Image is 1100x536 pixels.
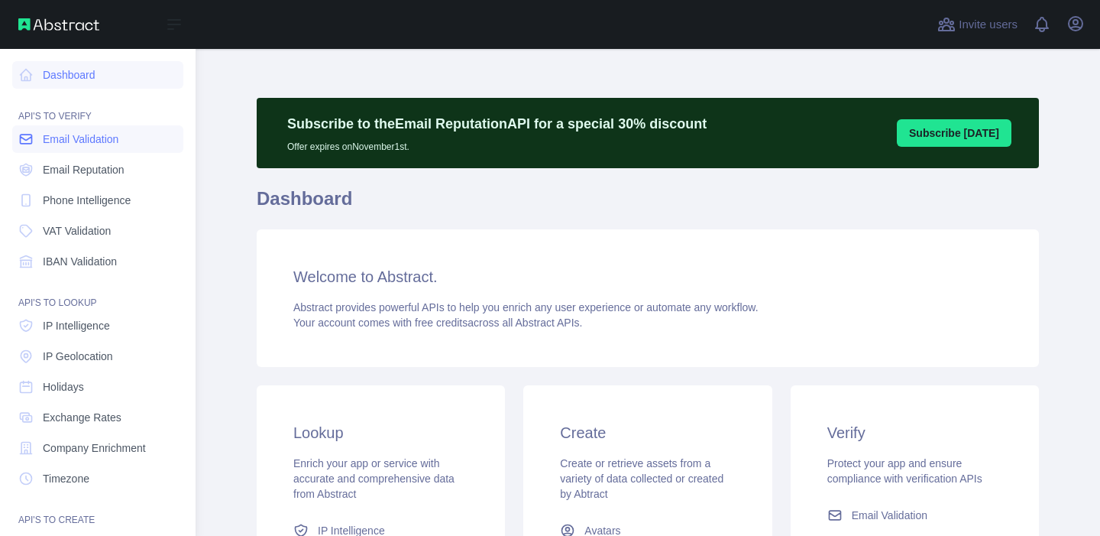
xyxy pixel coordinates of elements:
a: Phone Intelligence [12,187,183,214]
div: API'S TO CREATE [12,495,183,526]
h1: Dashboard [257,187,1039,223]
a: Email Validation [821,502,1008,529]
span: Phone Intelligence [43,193,131,208]
span: Exchange Rates [43,410,121,425]
h3: Welcome to Abstract. [293,266,1002,287]
span: Holidays [43,379,84,395]
span: Invite users [959,16,1017,34]
a: VAT Validation [12,217,183,245]
h3: Verify [827,422,1002,443]
span: Your account comes with across all Abstract APIs. [293,317,582,329]
span: free credits [415,317,467,329]
span: Create or retrieve assets from a variety of data collected or created by Abtract [560,457,723,500]
a: Company Enrichment [12,434,183,462]
p: Subscribe to the Email Reputation API for a special 30 % discount [287,113,707,135]
span: Email Validation [43,132,118,147]
h3: Create [560,422,735,443]
a: Timezone [12,465,183,492]
button: Subscribe [DATE] [897,119,1011,147]
div: API'S TO VERIFY [12,92,183,122]
span: Protect your app and ensure compliance with verification APIs [827,457,982,485]
span: IP Geolocation [43,349,113,364]
span: Abstract provides powerful APIs to help you enrich any user experience or automate any workflow. [293,301,759,313]
a: IP Intelligence [12,312,183,339]
a: Dashboard [12,61,183,89]
span: IBAN Validation [43,254,117,269]
a: Email Reputation [12,156,183,184]
span: Enrich your app or service with accurate and comprehensive data from Abstract [293,457,455,500]
p: Offer expires on November 1st. [287,135,707,153]
button: Invite users [934,12,1021,37]
span: Email Validation [852,508,927,523]
a: Holidays [12,373,183,401]
a: Email Validation [12,125,183,153]
span: Email Reputation [43,162,125,177]
a: Exchange Rates [12,404,183,431]
div: API'S TO LOOKUP [12,278,183,309]
img: Abstract API [18,18,99,31]
span: Timezone [43,471,89,486]
span: IP Intelligence [43,318,110,333]
a: IP Geolocation [12,343,183,370]
h3: Lookup [293,422,468,443]
span: VAT Validation [43,223,111,239]
span: Company Enrichment [43,440,146,456]
a: IBAN Validation [12,248,183,275]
